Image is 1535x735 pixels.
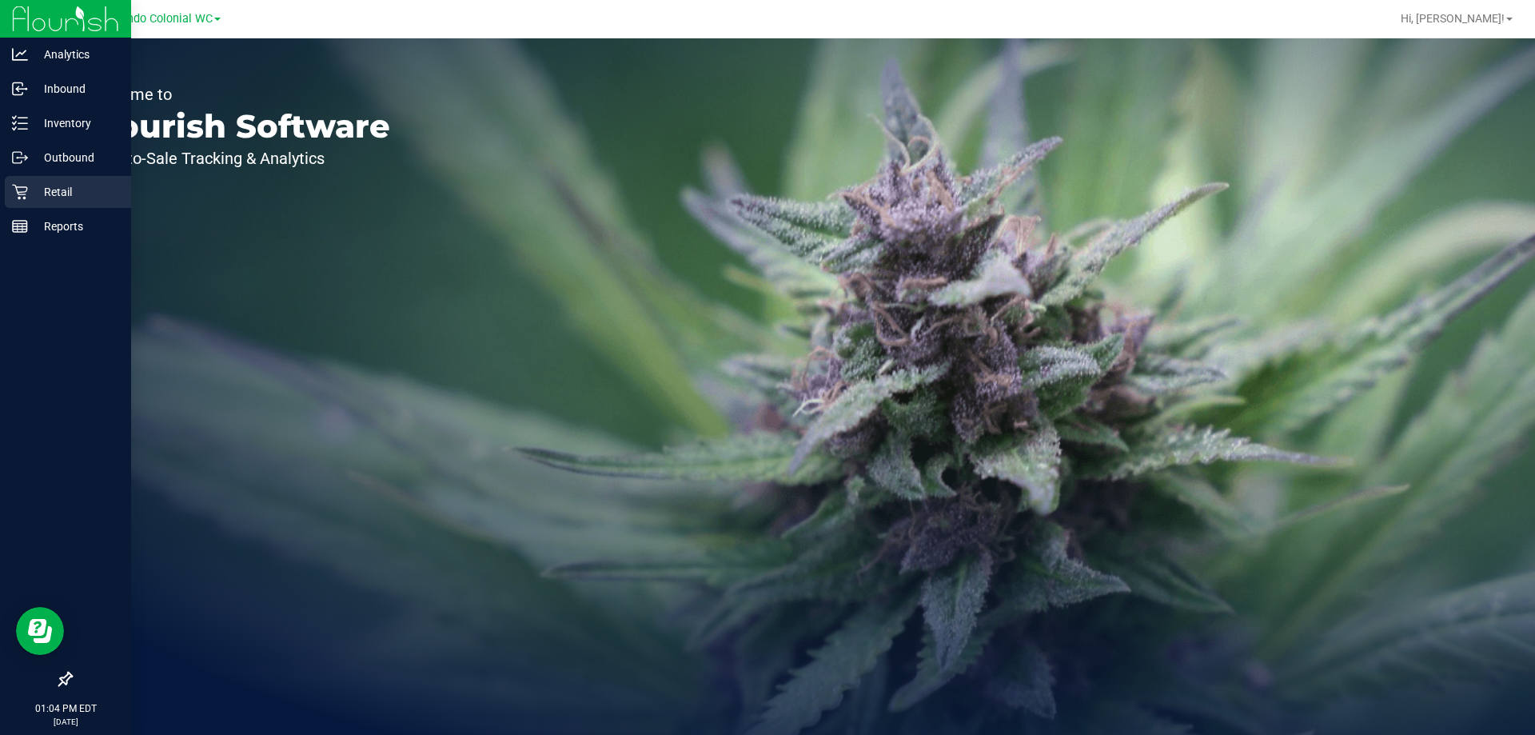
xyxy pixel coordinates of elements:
[86,86,390,102] p: Welcome to
[86,110,390,142] p: Flourish Software
[12,46,28,62] inline-svg: Analytics
[86,150,390,166] p: Seed-to-Sale Tracking & Analytics
[28,79,124,98] p: Inbound
[12,150,28,166] inline-svg: Outbound
[28,114,124,133] p: Inventory
[12,81,28,97] inline-svg: Inbound
[16,607,64,655] iframe: Resource center
[106,12,213,26] span: Orlando Colonial WC
[28,182,124,202] p: Retail
[12,115,28,131] inline-svg: Inventory
[28,45,124,64] p: Analytics
[12,184,28,200] inline-svg: Retail
[28,148,124,167] p: Outbound
[1401,12,1505,25] span: Hi, [PERSON_NAME]!
[7,716,124,728] p: [DATE]
[12,218,28,234] inline-svg: Reports
[7,701,124,716] p: 01:04 PM EDT
[28,217,124,236] p: Reports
